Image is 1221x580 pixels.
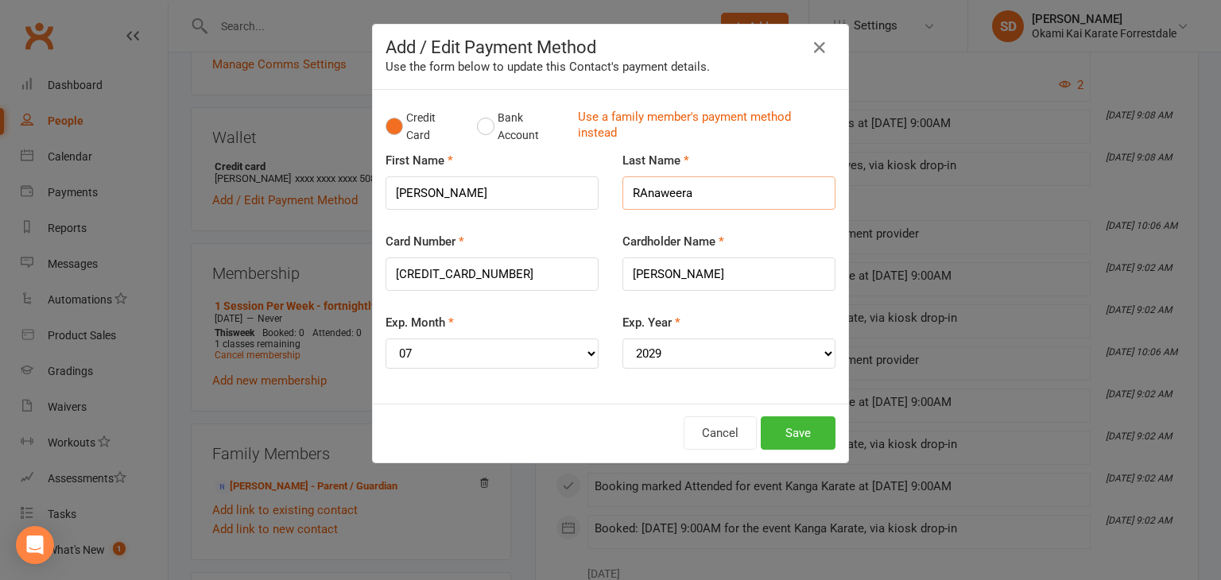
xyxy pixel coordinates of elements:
[684,416,757,450] button: Cancel
[807,35,832,60] button: Close
[477,102,565,151] button: Bank Account
[761,416,835,450] button: Save
[622,232,724,251] label: Cardholder Name
[386,37,835,57] h4: Add / Edit Payment Method
[386,313,454,332] label: Exp. Month
[386,151,453,170] label: First Name
[578,109,828,145] a: Use a family member's payment method instead
[386,257,599,291] input: XXXX-XXXX-XXXX-XXXX
[16,526,54,564] div: Open Intercom Messenger
[622,151,689,170] label: Last Name
[386,232,464,251] label: Card Number
[622,257,835,291] input: Name on card
[386,57,835,76] div: Use the form below to update this Contact's payment details.
[386,102,460,151] button: Credit Card
[622,313,680,332] label: Exp. Year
